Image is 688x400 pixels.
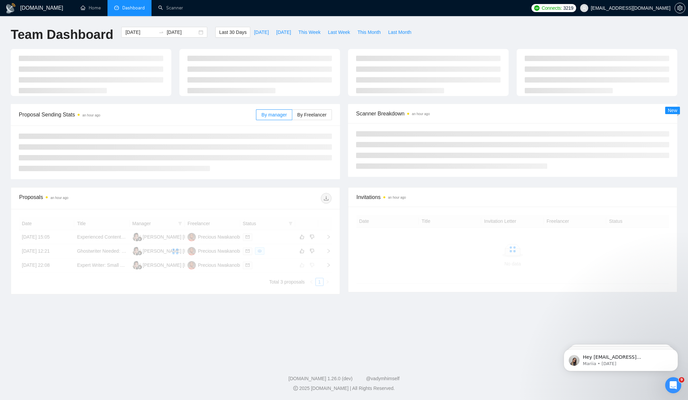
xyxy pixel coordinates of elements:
button: This Week [295,27,324,38]
div: Proposals [19,193,175,204]
span: to [159,30,164,35]
button: setting [675,3,685,13]
button: This Month [354,27,384,38]
span: [DATE] [276,29,291,36]
a: setting [675,5,685,11]
button: Last 30 Days [215,27,250,38]
span: dashboard [114,5,119,10]
button: [DATE] [272,27,295,38]
span: Last 30 Days [219,29,247,36]
input: End date [167,29,197,36]
span: 3219 [563,4,573,12]
button: Last Week [324,27,354,38]
span: By manager [261,112,287,117]
span: Invitations [356,193,669,201]
time: an hour ago [50,196,68,200]
span: New [668,108,677,113]
a: searchScanner [158,5,183,11]
button: [DATE] [250,27,272,38]
span: Connects: [542,4,562,12]
div: 2025 [DOMAIN_NAME] | All Rights Reserved. [5,385,683,392]
span: Scanner Breakdown [356,109,669,118]
span: 9 [679,377,684,383]
img: upwork-logo.png [534,5,540,11]
button: Last Month [384,27,415,38]
span: Last Month [388,29,411,36]
span: This Week [298,29,320,36]
iframe: Intercom notifications message [554,335,688,382]
img: logo [5,3,16,14]
time: an hour ago [82,113,100,117]
span: swap-right [159,30,164,35]
a: homeHome [81,5,101,11]
span: This Month [357,29,381,36]
a: [DOMAIN_NAME] 1.26.0 (dev) [289,376,353,381]
span: Dashboard [122,5,145,11]
span: copyright [293,386,298,391]
h1: Team Dashboard [11,27,113,43]
time: an hour ago [412,112,430,116]
span: [DATE] [254,29,269,36]
a: @vadymhimself [366,376,399,381]
iframe: Intercom live chat [665,377,681,393]
span: Proposal Sending Stats [19,110,256,119]
span: setting [675,5,685,11]
input: Start date [125,29,156,36]
span: user [582,6,587,10]
time: an hour ago [388,196,406,199]
span: Last Week [328,29,350,36]
span: By Freelancer [297,112,327,117]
